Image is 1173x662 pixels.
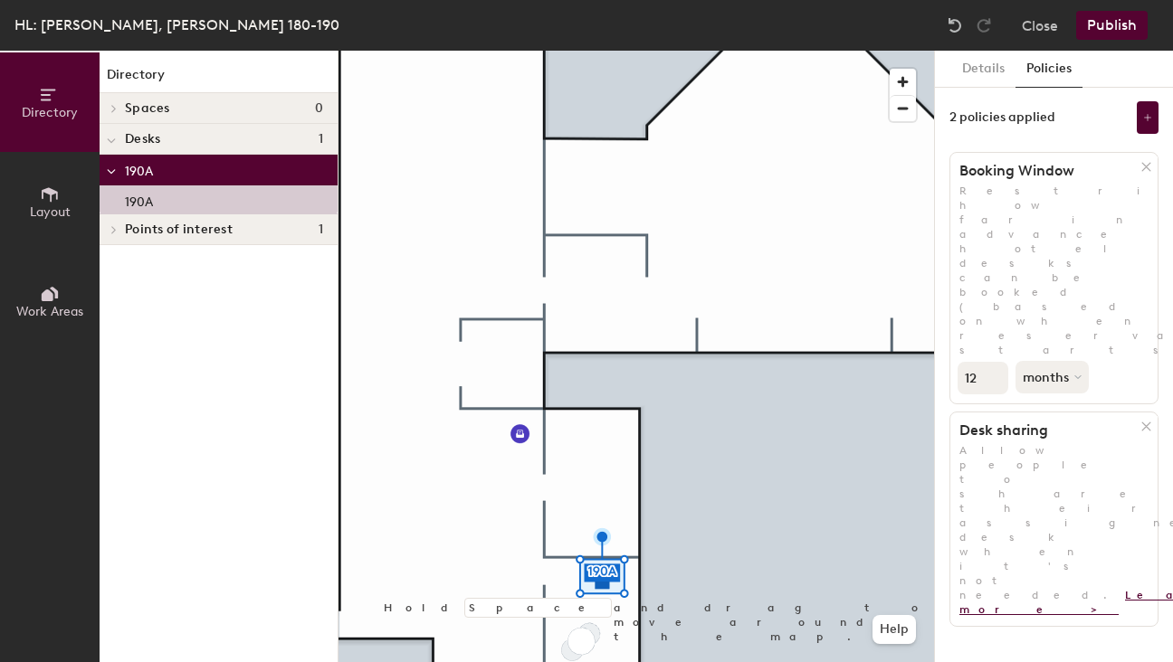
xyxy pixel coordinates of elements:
button: Policies [1016,51,1082,88]
img: Redo [975,16,993,34]
button: Publish [1076,11,1148,40]
span: Directory [22,105,78,120]
h1: Desk sharing [950,421,1141,440]
span: 1 [319,222,323,237]
span: 0 [315,101,323,116]
button: months [1016,361,1089,393]
span: 190A [125,164,153,179]
button: Close [1022,11,1058,40]
span: Desks [125,132,160,147]
span: 1 [319,132,323,147]
span: Work Areas [16,304,83,319]
span: Spaces [125,101,170,116]
img: Undo [946,16,964,34]
span: Layout [30,204,71,220]
div: HL: [PERSON_NAME], [PERSON_NAME] 180-190 [14,14,339,36]
button: Details [951,51,1016,88]
button: Help [873,615,916,644]
div: 2 policies applied [949,110,1055,125]
p: 190A [125,189,153,210]
span: Points of interest [125,222,233,237]
h1: Booking Window [950,162,1141,180]
h1: Directory [100,65,338,93]
p: Restrict how far in advance hotel desks can be booked (based on when reservation starts). [950,184,1158,357]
